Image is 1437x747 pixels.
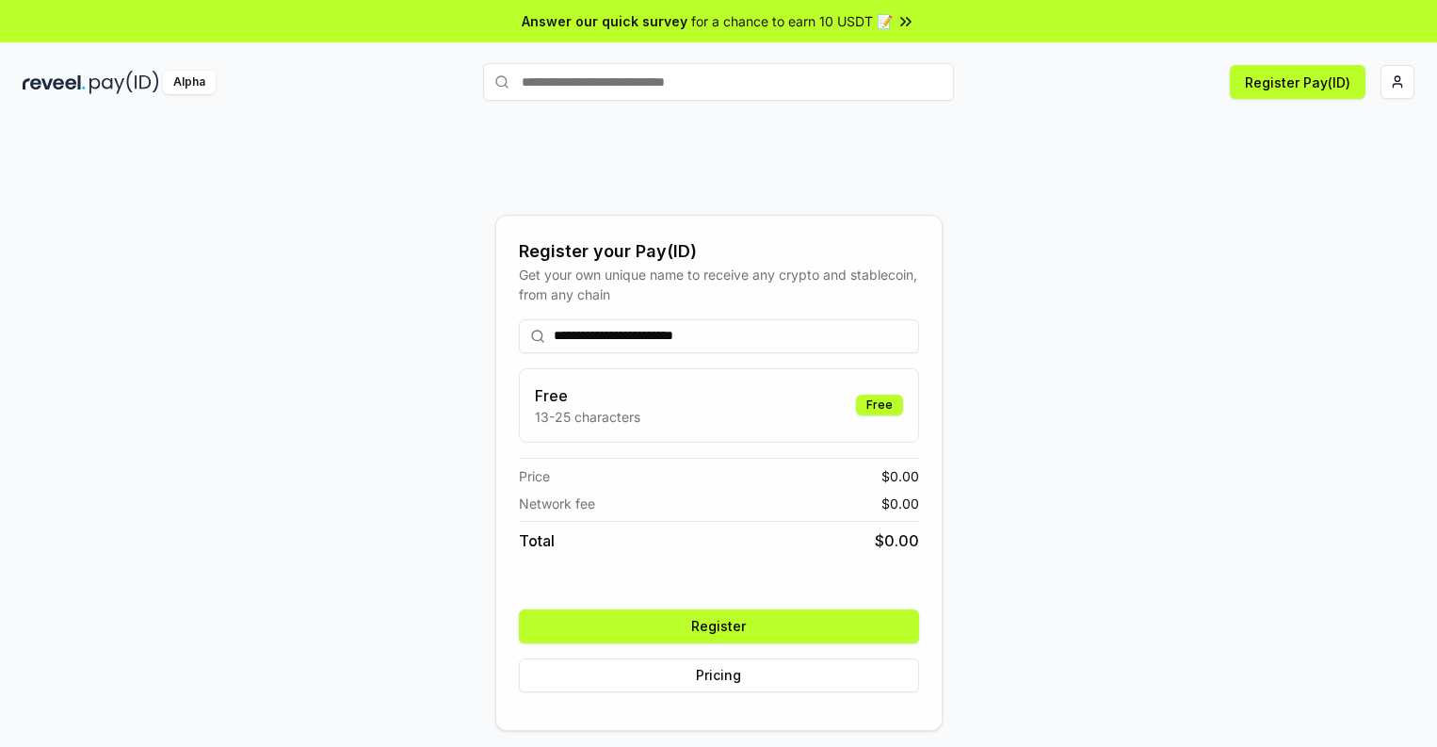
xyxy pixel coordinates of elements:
[519,529,555,552] span: Total
[519,658,919,692] button: Pricing
[519,494,595,513] span: Network fee
[522,11,687,31] span: Answer our quick survey
[856,395,903,415] div: Free
[881,466,919,486] span: $ 0.00
[1230,65,1365,99] button: Register Pay(ID)
[519,466,550,486] span: Price
[519,609,919,643] button: Register
[535,407,640,427] p: 13-25 characters
[535,384,640,407] h3: Free
[89,71,159,94] img: pay_id
[691,11,893,31] span: for a chance to earn 10 USDT 📝
[23,71,86,94] img: reveel_dark
[163,71,216,94] div: Alpha
[875,529,919,552] span: $ 0.00
[519,265,919,304] div: Get your own unique name to receive any crypto and stablecoin, from any chain
[881,494,919,513] span: $ 0.00
[519,238,919,265] div: Register your Pay(ID)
